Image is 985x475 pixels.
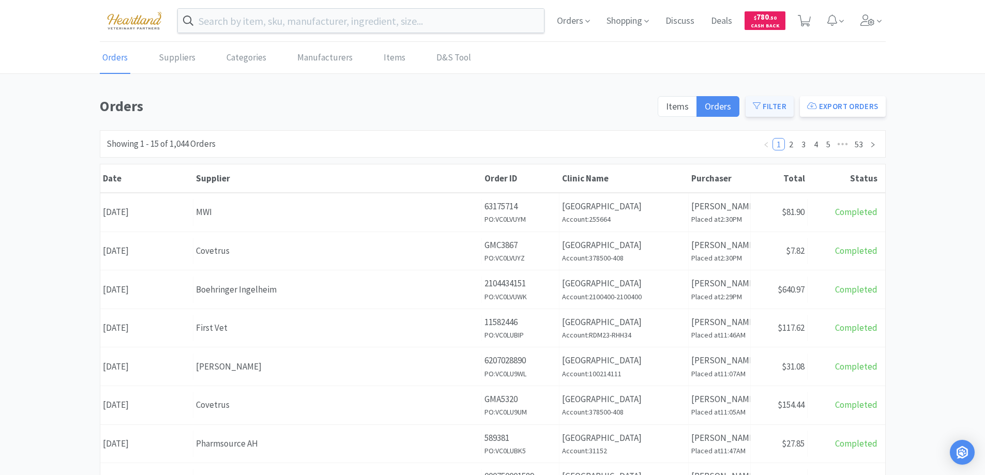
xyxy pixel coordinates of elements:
[782,438,805,449] span: $27.85
[852,139,866,150] a: 53
[196,205,479,219] div: MWI
[746,96,794,117] button: Filter
[196,398,479,412] div: Covetrus
[822,138,835,150] li: 5
[484,329,556,341] h6: PO: VC0LUBIP
[100,42,130,74] a: Orders
[754,12,777,22] span: 780
[753,173,805,184] div: Total
[562,392,686,406] p: [GEOGRAPHIC_DATA]
[196,244,479,258] div: Covetrus
[691,368,748,379] h6: Placed at 11:07AM
[103,173,191,184] div: Date
[100,277,193,303] div: [DATE]
[381,42,408,74] a: Items
[798,139,809,150] a: 3
[100,95,651,118] h1: Orders
[782,361,805,372] span: $31.08
[100,392,193,418] div: [DATE]
[562,200,686,213] p: [GEOGRAPHIC_DATA]
[760,138,772,150] li: Previous Page
[797,138,810,150] li: 3
[835,361,877,372] span: Completed
[810,173,877,184] div: Status
[691,213,748,225] h6: Placed at 2:30PM
[224,42,269,74] a: Categories
[751,23,779,30] span: Cash Back
[484,200,556,213] p: 63175714
[484,406,556,418] h6: PO: VC0LU9UM
[484,277,556,290] p: 2104434151
[773,139,784,150] a: 1
[196,283,479,297] div: Boehringer Ingelheim
[666,100,689,112] span: Items
[562,329,686,341] h6: Account: RDM23-RHH34
[178,9,544,33] input: Search by item, sku, manufacturer, ingredient, size...
[772,138,785,150] li: 1
[785,139,797,150] a: 2
[562,173,686,184] div: Clinic Name
[754,14,756,21] span: $
[562,252,686,264] h6: Account: 378500-408
[484,252,556,264] h6: PO: VC0LVUYZ
[810,138,822,150] li: 4
[782,206,805,218] span: $81.90
[691,173,748,184] div: Purchaser
[484,213,556,225] h6: PO: VC0LVUYM
[661,17,699,26] a: Discuss
[835,322,877,333] span: Completed
[484,238,556,252] p: GMC3867
[950,440,975,465] div: Open Intercom Messenger
[691,406,748,418] h6: Placed at 11:05AM
[870,142,876,148] i: icon: right
[691,315,748,329] p: [PERSON_NAME]
[484,368,556,379] h6: PO: VC0LU9WL
[691,291,748,302] h6: Placed at 2:29PM
[196,321,479,335] div: First Vet
[484,291,556,302] h6: PO: VC0LVUWK
[691,238,748,252] p: [PERSON_NAME]
[562,238,686,252] p: [GEOGRAPHIC_DATA]
[196,437,479,451] div: Pharmsource AH
[835,138,851,150] span: •••
[778,322,805,333] span: $117.62
[691,354,748,367] p: [PERSON_NAME]
[778,284,805,295] span: $640.97
[835,438,877,449] span: Completed
[295,42,355,74] a: Manufacturers
[196,173,479,184] div: Supplier
[484,392,556,406] p: GMA5320
[867,138,879,150] li: Next Page
[562,354,686,367] p: [GEOGRAPHIC_DATA]
[835,284,877,295] span: Completed
[823,139,834,150] a: 5
[707,17,736,26] a: Deals
[484,445,556,456] h6: PO: VC0LUBK5
[562,368,686,379] h6: Account: 100214111
[691,252,748,264] h6: Placed at 2:30PM
[562,431,686,445] p: [GEOGRAPHIC_DATA]
[484,315,556,329] p: 11582446
[562,291,686,302] h6: Account: 2100400-2100400
[691,431,748,445] p: [PERSON_NAME]
[810,139,822,150] a: 4
[745,7,785,35] a: $780.50Cash Back
[769,14,777,21] span: . 50
[785,138,797,150] li: 2
[835,138,851,150] li: Next 5 Pages
[196,360,479,374] div: [PERSON_NAME]
[800,96,886,117] button: Export Orders
[835,206,877,218] span: Completed
[691,392,748,406] p: [PERSON_NAME]
[484,354,556,367] p: 6207028890
[100,6,169,35] img: cad7bdf275c640399d9c6e0c56f98fd2_10.png
[562,315,686,329] p: [GEOGRAPHIC_DATA]
[484,431,556,445] p: 589381
[691,445,748,456] h6: Placed at 11:47AM
[107,137,216,151] div: Showing 1 - 15 of 1,044 Orders
[851,138,867,150] li: 53
[691,200,748,213] p: [PERSON_NAME]
[100,315,193,341] div: [DATE]
[434,42,474,74] a: D&S Tool
[562,277,686,290] p: [GEOGRAPHIC_DATA]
